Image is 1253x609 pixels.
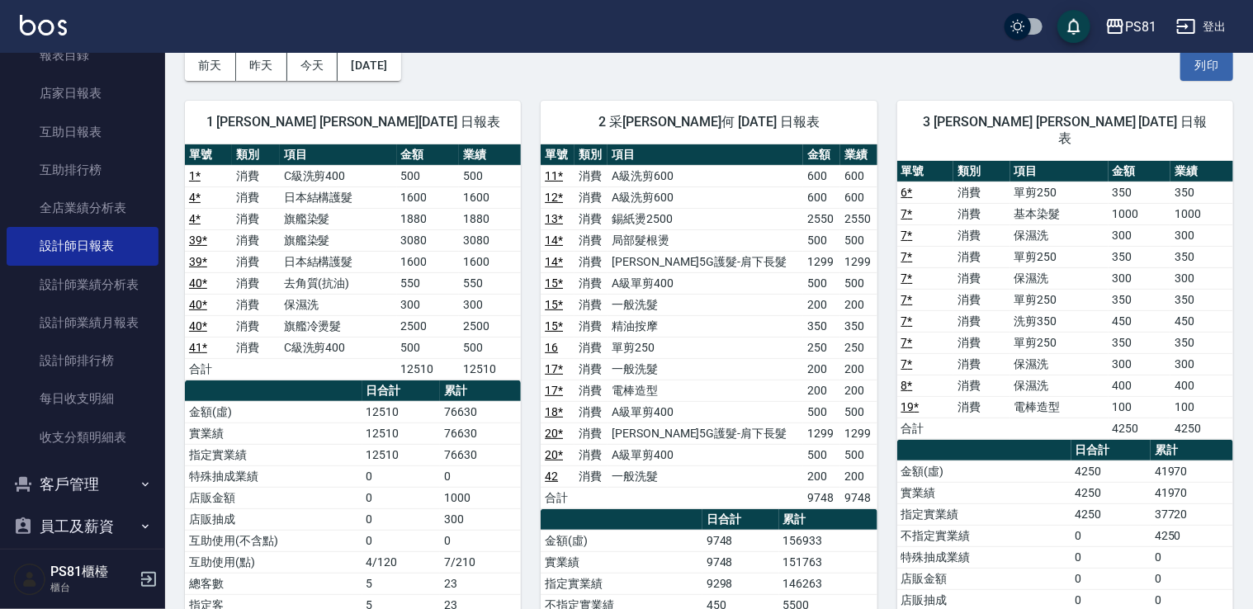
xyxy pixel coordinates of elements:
th: 單號 [185,144,232,166]
td: A級洗剪600 [608,186,803,208]
td: 500 [803,272,840,294]
th: 項目 [280,144,397,166]
td: 0 [1151,568,1233,589]
td: 350 [1170,332,1233,353]
td: 500 [397,337,459,358]
td: 23 [440,573,521,594]
td: 350 [840,315,877,337]
td: 單剪250 [1010,289,1109,310]
td: 600 [840,165,877,186]
td: 12510 [362,423,441,444]
td: 250 [840,337,877,358]
td: 5 [362,573,441,594]
td: 店販金額 [897,568,1071,589]
td: 0 [1071,546,1151,568]
td: 電棒造型 [1010,396,1109,418]
td: 4/120 [362,551,441,573]
td: A級洗剪600 [608,165,803,186]
td: 保濕洗 [280,294,397,315]
td: 消費 [953,267,1010,289]
td: 200 [840,294,877,315]
span: 3 [PERSON_NAME] [PERSON_NAME] [DATE] 日報表 [917,114,1213,147]
td: 200 [803,294,840,315]
td: 消費 [232,208,279,229]
td: 實業績 [897,482,1071,503]
td: 9748 [702,551,779,573]
button: [DATE] [338,50,400,81]
td: 0 [440,530,521,551]
td: 2550 [840,208,877,229]
td: 旗艦染髮 [280,208,397,229]
td: 一般洗髮 [608,294,803,315]
th: 類別 [953,161,1010,182]
td: 550 [459,272,521,294]
td: 1299 [803,423,840,444]
td: 9298 [702,573,779,594]
td: 消費 [232,186,279,208]
td: 消費 [232,165,279,186]
button: 昨天 [236,50,287,81]
button: save [1057,10,1090,43]
a: 收支分類明細表 [7,418,158,456]
td: 互助使用(點) [185,551,362,573]
th: 類別 [232,144,279,166]
td: 350 [1109,289,1171,310]
td: 單剪250 [1010,246,1109,267]
td: 消費 [232,272,279,294]
td: 消費 [574,165,608,186]
td: 指定實業績 [897,503,1071,525]
table: a dense table [541,144,877,509]
td: 12510 [362,444,441,465]
button: 客戶管理 [7,463,158,506]
td: 店販金額 [185,487,362,508]
p: 櫃台 [50,580,135,595]
img: Logo [20,15,67,35]
td: 消費 [953,353,1010,375]
td: 特殊抽成業績 [897,546,1071,568]
td: 41970 [1151,482,1233,503]
td: 4250 [1151,525,1233,546]
td: 500 [840,229,877,251]
td: 9748 [840,487,877,508]
td: 1299 [840,251,877,272]
td: 基本染髮 [1010,203,1109,224]
th: 業績 [840,144,877,166]
td: 146263 [779,573,877,594]
th: 金額 [397,144,459,166]
td: 1600 [459,251,521,272]
td: 0 [362,465,441,487]
th: 項目 [608,144,803,166]
td: A級單剪400 [608,272,803,294]
table: a dense table [897,161,1233,440]
td: C級洗剪400 [280,337,397,358]
button: 列印 [1180,50,1233,81]
td: 1880 [459,208,521,229]
button: 商品管理 [7,548,158,591]
td: 消費 [953,246,1010,267]
td: 500 [840,444,877,465]
td: 消費 [574,337,608,358]
td: 1000 [1170,203,1233,224]
td: 12510 [397,358,459,380]
a: 設計師排行榜 [7,342,158,380]
td: 300 [440,508,521,530]
a: 設計師業績月報表 [7,304,158,342]
td: 450 [1170,310,1233,332]
td: 一般洗髮 [608,465,803,487]
td: 2500 [459,315,521,337]
td: 500 [397,165,459,186]
td: 4250 [1109,418,1171,439]
th: 累計 [1151,440,1233,461]
a: 互助日報表 [7,113,158,151]
td: 200 [803,380,840,401]
th: 累計 [779,509,877,531]
td: 消費 [953,203,1010,224]
button: 今天 [287,50,338,81]
td: 消費 [574,358,608,380]
td: 金額(虛) [541,530,702,551]
a: 店家日報表 [7,74,158,112]
td: 合計 [897,418,954,439]
th: 業績 [1170,161,1233,182]
td: 4250 [1071,482,1151,503]
a: 互助排行榜 [7,151,158,189]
